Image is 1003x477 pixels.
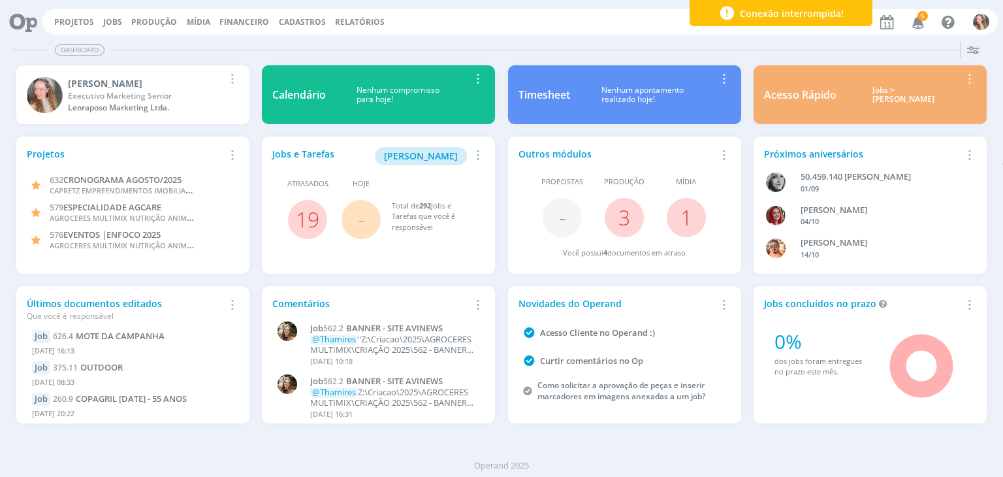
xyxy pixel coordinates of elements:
div: Jobs e Tarefas [272,147,470,165]
span: Propostas [541,176,583,188]
span: CRONOGRAMA AGOSTO/2025 [63,174,182,186]
div: Que você é responsável [27,310,224,322]
a: 579ESPECIALIDADE AGCARE [50,201,161,213]
span: Hoje [353,178,370,189]
button: [PERSON_NAME] [375,147,467,165]
span: 576 [50,229,63,240]
div: Gabriela [68,76,224,90]
img: L [278,321,297,341]
span: Dashboard [55,44,104,56]
div: Executivo Marketing Senior [68,90,224,102]
span: Conexão interrompida! [740,7,844,20]
span: 562.2 [323,323,343,334]
span: 260.9 [53,393,73,404]
button: G [972,10,990,33]
span: @Thamires [312,333,356,345]
span: 01/09 [801,184,819,193]
button: 5 [904,10,931,34]
span: ESPECIALIDADE AGCARE [63,201,161,213]
span: OUTDOOR [80,361,123,373]
button: Produção [127,17,181,27]
div: 50.459.140 JANAÍNA LUNA FERRO [801,171,961,184]
span: [DATE] 10:18 [310,356,353,366]
div: dos jobs foram entregues no prazo este mês. [774,356,872,378]
button: Mídia [183,17,214,27]
div: Outros módulos [518,147,716,161]
a: Curtir comentários no Op [540,355,643,367]
a: 632CRONOGRAMA AGOSTO/2025 [50,173,182,186]
div: Nenhum apontamento realizado hoje! [570,86,716,105]
p: Z:\Criacao\2025\AGROCERES MULTIMIX\CRIAÇÃO 2025\562 - BANNER SITE\AVNEWS\SETEMBRO\Baixas [310,387,478,408]
span: 626.4 [53,331,73,342]
a: Financeiro [219,16,269,27]
a: Job562.2BANNER - SITE AVINEWS [310,376,478,387]
span: 4 [603,248,607,257]
a: Relatórios [335,16,385,27]
div: Projetos [27,147,224,161]
p: "Z:\Criacao\2025\AGROCERES MULTIMIX\CRIAÇÃO 2025\562 - BANNER SITE\AVNEWS\SETEMBRO\Baixas\BANNER ... [310,335,478,355]
span: 632 [50,174,63,186]
div: Job [32,330,50,343]
img: J [766,173,786,192]
a: Jobs [103,16,122,27]
div: [DATE] 08:33 [32,374,234,393]
a: 19 [296,205,319,233]
div: GIOVANA DE OLIVEIRA PERSINOTI [801,204,961,217]
div: VICTOR MIRON COUTO [801,237,961,250]
button: Cadastros [275,17,330,27]
a: Mídia [187,16,210,27]
div: Jobs > [PERSON_NAME] [846,86,961,105]
div: Próximos aniversários [764,147,961,161]
span: Produção [604,176,645,188]
span: BANNER - SITE AVINEWS [346,322,443,334]
a: 576EVENTOS |ENFOCO 2025 [50,228,161,240]
a: Como solicitar a aprovação de peças e inserir marcadores em imagens anexadas a um job? [537,380,705,402]
a: G[PERSON_NAME]Executivo Marketing SeniorLeoraposo Marketing Ltda. [16,65,249,124]
button: Jobs [99,17,126,27]
a: TimesheetNenhum apontamentorealizado hoje! [508,65,741,124]
img: V [766,238,786,258]
span: AGROCERES MULTIMIX NUTRIÇÃO ANIMAL LTDA. [50,211,217,223]
span: 292 [419,201,431,210]
div: [DATE] 16:13 [32,343,234,362]
span: [PERSON_NAME] [384,150,458,162]
span: 375.11 [53,362,78,373]
div: Acesso Rápido [764,87,836,103]
div: Últimos documentos editados [27,297,224,322]
div: Leoraposo Marketing Ltda. [68,102,224,114]
span: Cadastros [279,16,326,27]
button: Relatórios [331,17,389,27]
a: 375.11OUTDOOR [53,361,123,373]
img: G [973,14,989,30]
a: [PERSON_NAME] [375,149,467,161]
span: 04/10 [801,216,819,226]
div: Comentários [272,297,470,310]
span: MOTE DA CAMPANHA [76,330,165,342]
div: Job [32,361,50,374]
div: Timesheet [518,87,570,103]
span: AGROCERES MULTIMIX NUTRIÇÃO ANIMAL LTDA. [50,238,217,251]
button: Projetos [50,17,98,27]
div: Novidades do Operand [518,297,716,310]
span: Atrasados [287,178,328,189]
a: 1 [680,203,692,231]
span: [DATE] 16:31 [310,409,353,419]
a: 626.4MOTE DA CAMPANHA [53,330,165,342]
span: - [358,205,364,233]
span: EVENTOS |ENFOCO 2025 [63,229,161,240]
a: Acesso Cliente no Operand :) [540,327,655,338]
div: 0% [774,327,872,356]
div: Job [32,393,50,406]
div: Você possui documentos em atraso [563,248,686,259]
div: Total de Jobs e Tarefas que você é responsável [392,201,472,233]
span: 14/10 [801,250,819,259]
span: Mídia [676,176,696,188]
div: Calendário [272,87,326,103]
a: Produção [131,16,177,27]
span: BANNER - SITE AVINEWS [346,375,443,387]
a: 3 [618,203,630,231]
a: 260.9COPAGRIL [DATE] - 55 ANOS [53,393,187,404]
a: Job562.2BANNER - SITE AVINEWS [310,323,478,334]
span: @Thamires [312,386,356,398]
span: 579 [50,201,63,213]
